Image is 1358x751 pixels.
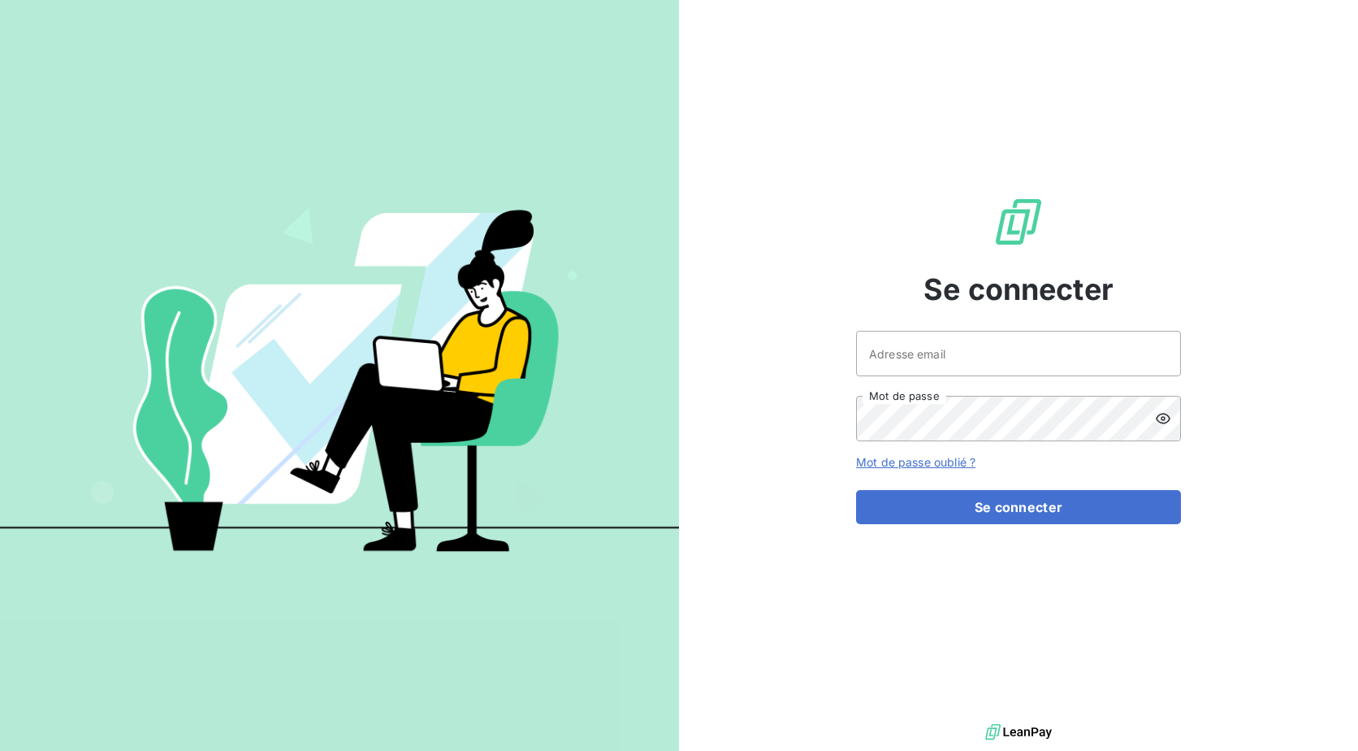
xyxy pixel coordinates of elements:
[856,455,975,469] a: Mot de passe oublié ?
[993,196,1044,248] img: Logo LeanPay
[856,490,1181,524] button: Se connecter
[856,331,1181,376] input: placeholder
[923,267,1114,311] span: Se connecter
[985,720,1052,744] img: logo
